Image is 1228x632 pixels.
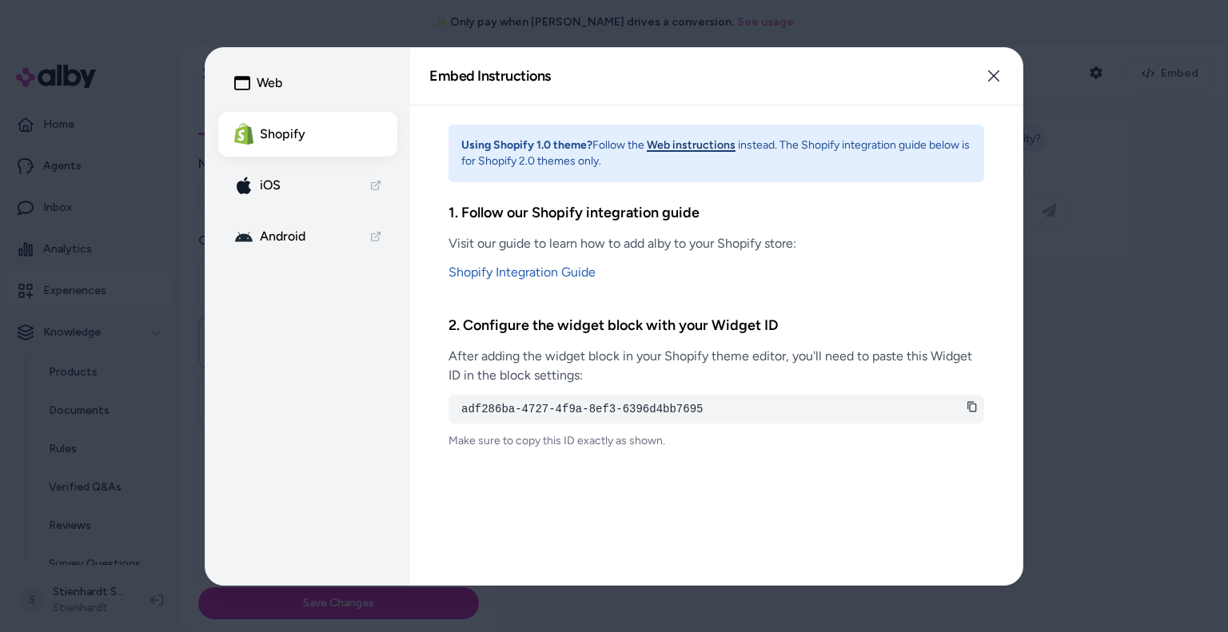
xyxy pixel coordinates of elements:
[449,234,984,253] p: Visit our guide to learn how to add alby to your Shopify store:
[429,69,551,83] h2: Embed Instructions
[218,112,397,157] button: Shopify
[449,433,984,449] p: Make sure to copy this ID exactly as shown.
[234,227,253,246] img: android
[449,201,984,225] h3: 1. Follow our Shopify integration guide
[449,347,984,385] p: After adding the widget block in your Shopify theme editor, you'll need to paste this Widget ID i...
[461,137,971,169] p: Follow the instead. The Shopify integration guide below is for Shopify 2.0 themes only.
[647,137,736,153] button: Web instructions
[234,123,253,145] img: Shopify Logo
[461,138,592,152] strong: Using Shopify 1.0 theme?
[449,314,984,337] h3: 2. Configure the widget block with your Widget ID
[461,401,971,417] pre: adf286ba-4727-4f9a-8ef3-6396d4bb7695
[218,214,397,259] a: android Android
[449,263,984,282] a: Shopify Integration Guide
[234,176,281,195] div: iOS
[234,176,253,195] img: apple-icon
[234,227,305,246] div: Android
[218,163,397,208] a: apple-icon iOS
[218,61,397,105] button: Web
